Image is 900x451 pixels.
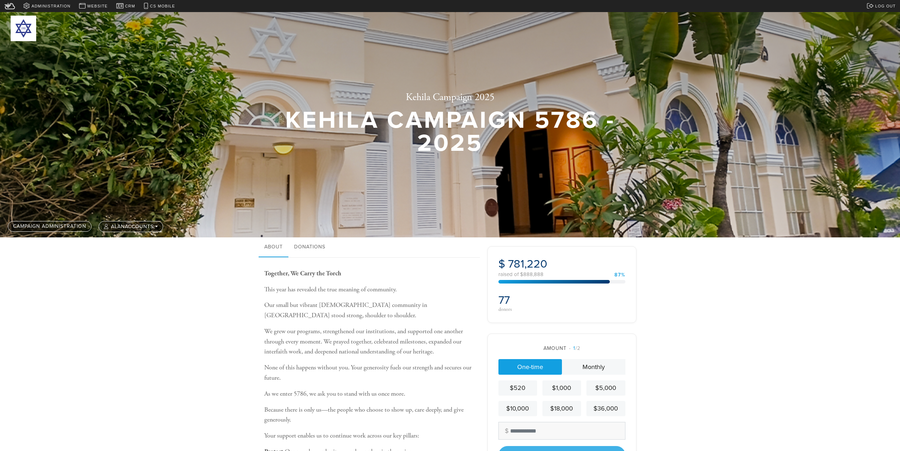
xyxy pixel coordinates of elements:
[542,380,581,396] a: $1,000
[586,380,625,396] a: $5,000
[264,285,476,295] p: This year has revealed the true meaning of community.
[32,3,71,9] span: Administration
[545,383,578,393] div: $1,000
[589,383,622,393] div: $5,000
[283,109,617,155] h1: Kehila Campaign 5786 - 2025
[545,404,578,413] div: $18,000
[99,221,163,232] button: Alanaccounts
[498,257,505,271] span: $
[498,380,537,396] a: $520
[498,345,625,352] div: Amount
[498,401,537,416] a: $10,000
[614,273,625,277] div: 87%
[264,389,476,399] p: As we enter 5786, we ask you to stand with us once more.
[508,257,547,271] span: 781,220
[498,272,625,277] div: raised of $888,888
[573,345,575,351] span: 1
[283,92,617,104] h2: Kehila Campaign 2025
[569,345,580,351] span: /2
[562,359,625,375] a: Monthly
[11,16,36,41] img: 300x300_JWB%20logo.png
[87,3,108,9] span: Website
[264,300,476,321] p: Our small but vibrant [DEMOGRAPHIC_DATA] community in [GEOGRAPHIC_DATA] stood strong, shoulder to...
[586,401,625,416] a: $36,000
[589,404,622,413] div: $36,000
[288,237,331,257] a: Donations
[259,237,288,257] a: About
[501,383,534,393] div: $520
[875,3,896,9] span: Log out
[498,293,560,307] h2: 77
[501,404,534,413] div: $10,000
[125,3,135,9] span: CRM
[264,363,476,383] p: None of this happens without you. Your generosity fuels our strength and secures our future.
[264,405,476,425] p: Because there is only us—the people who choose to show up, care deeply, and give generously.
[264,326,476,357] p: We grew our programs, strengthened our institutions, and supported one another through every mome...
[264,431,476,441] p: Your support enables us to continue work across our key pillars:
[542,401,581,416] a: $18,000
[150,3,175,9] span: CS Mobile
[264,269,341,277] b: Together, We Carry the Torch
[498,307,560,312] div: donors
[498,359,562,375] a: One-time
[8,221,92,232] a: Campaign Administration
